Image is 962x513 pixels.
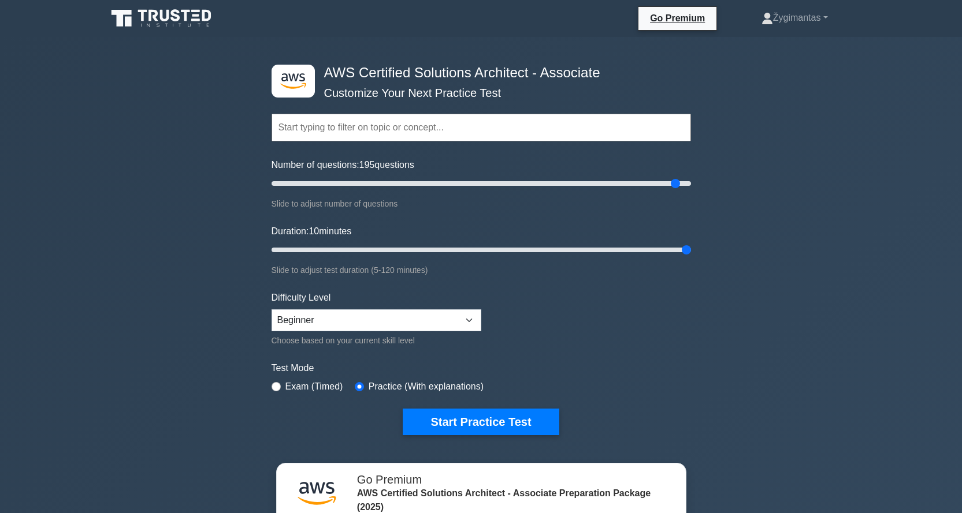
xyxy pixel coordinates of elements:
[359,160,375,170] span: 195
[272,334,481,347] div: Choose based on your current skill level
[272,197,691,211] div: Slide to adjust number of questions
[403,409,559,435] button: Start Practice Test
[272,224,352,238] label: Duration: minutes
[320,65,634,81] h4: AWS Certified Solutions Architect - Associate
[734,6,856,29] a: Žygimantas
[643,11,712,25] a: Go Premium
[272,263,691,277] div: Slide to adjust test duration (5-120 minutes)
[272,114,691,141] input: Start typing to filter on topic or concept...
[369,380,484,394] label: Practice (With explanations)
[309,226,319,236] span: 10
[272,158,414,172] label: Number of questions: questions
[272,291,331,305] label: Difficulty Level
[272,361,691,375] label: Test Mode
[285,380,343,394] label: Exam (Timed)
